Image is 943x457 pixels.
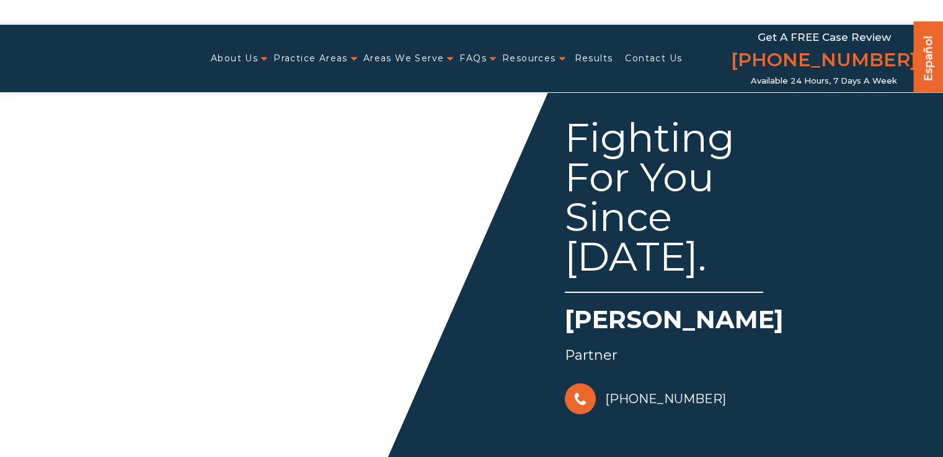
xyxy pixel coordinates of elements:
a: About Us [211,46,258,71]
a: [PHONE_NUMBER] [731,46,917,76]
a: Resources [502,46,556,71]
a: Results [575,46,613,71]
a: Areas We Serve [363,46,445,71]
div: Fighting For You Since [DATE]. [565,118,763,293]
a: Practice Areas [273,46,348,71]
img: Auger & Auger Accident and Injury Lawyers Logo [7,46,162,70]
h1: [PERSON_NAME] [565,302,886,343]
a: FAQs [459,46,487,71]
a: Español [919,24,939,89]
span: Get a FREE Case Review [758,31,891,43]
a: Contact Us [625,46,682,71]
a: [PHONE_NUMBER] [565,380,726,417]
div: Partner [565,343,886,368]
span: Available 24 Hours, 7 Days a Week [751,76,897,86]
